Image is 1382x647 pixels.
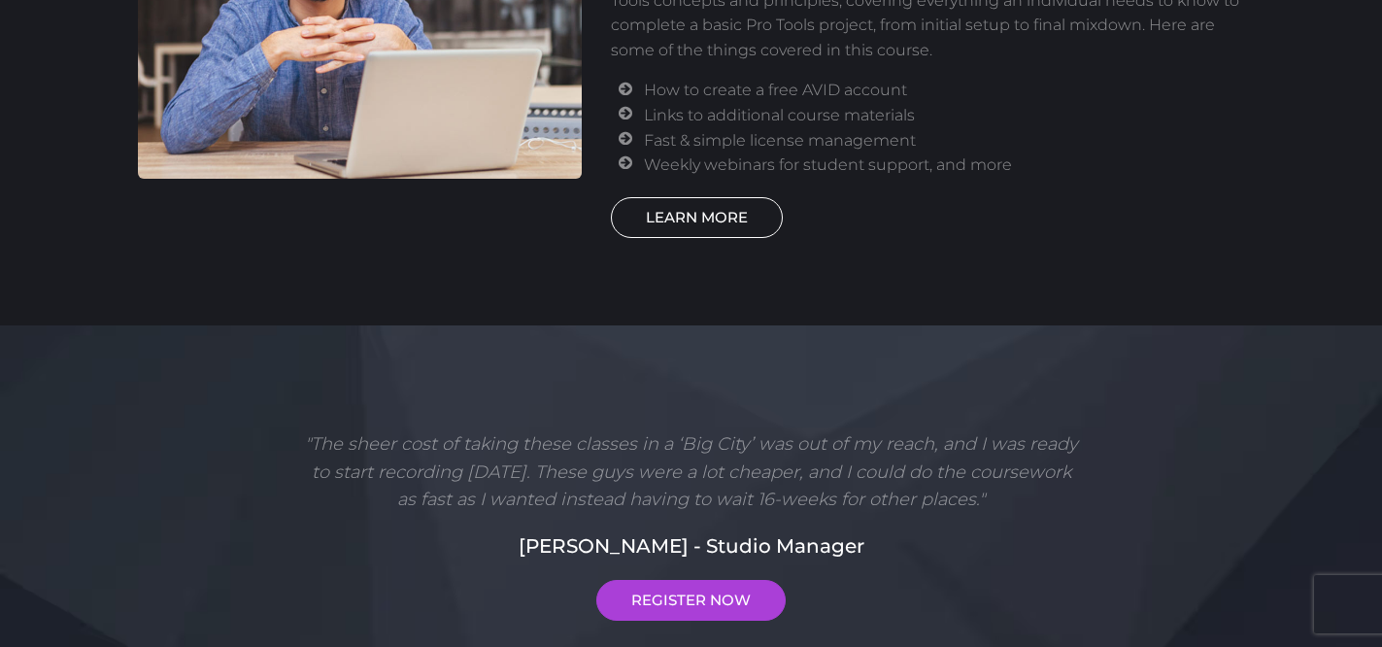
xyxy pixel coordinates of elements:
p: "The sheer cost of taking these classes in a ‘Big City’ was out of my reach, and I was ready to s... [304,430,1079,514]
li: Fast & simple license management [644,128,1244,153]
li: Weekly webinars for student support, and more [644,153,1244,178]
h5: [PERSON_NAME] - Studio Manager [138,531,1245,561]
a: REGISTER NOW [596,580,786,621]
li: Links to additional course materials [644,103,1244,128]
a: LEARN MORE [611,197,783,238]
li: How to create a free AVID account [644,78,1244,103]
